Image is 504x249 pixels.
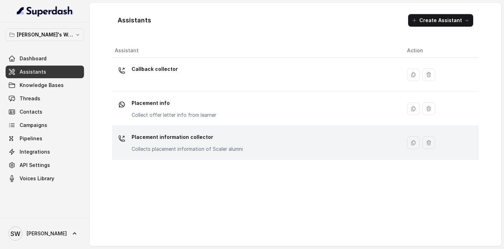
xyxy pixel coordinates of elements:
[6,224,84,243] a: [PERSON_NAME]
[401,43,479,58] th: Action
[20,95,40,102] span: Threads
[6,172,84,185] a: Voices Library
[20,55,47,62] span: Dashboard
[6,92,84,105] a: Threads
[20,68,46,75] span: Assistants
[10,230,20,237] text: SW
[132,112,216,119] p: Collect offer letter info from learner
[27,230,67,237] span: [PERSON_NAME]
[6,106,84,118] a: Contacts
[408,14,473,27] button: Create Assistant
[6,52,84,65] a: Dashboard
[20,175,54,182] span: Voices Library
[20,148,50,155] span: Integrations
[132,146,243,153] p: Collects placement information of Scaler alumni
[17,31,73,39] p: [PERSON_NAME]'s Workspace
[132,132,243,143] p: Placement information collector
[6,28,84,41] button: [PERSON_NAME]'s Workspace
[20,162,50,169] span: API Settings
[6,119,84,132] a: Campaigns
[112,43,401,58] th: Assistant
[17,6,73,17] img: light.svg
[132,97,216,109] p: Placement info
[20,122,47,129] span: Campaigns
[6,132,84,145] a: Pipelines
[20,135,42,142] span: Pipelines
[132,63,178,75] p: Callback collector
[6,159,84,171] a: API Settings
[20,108,42,115] span: Contacts
[6,66,84,78] a: Assistants
[20,82,64,89] span: Knowledge Bases
[6,146,84,158] a: Integrations
[118,15,151,26] h1: Assistants
[6,79,84,92] a: Knowledge Bases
